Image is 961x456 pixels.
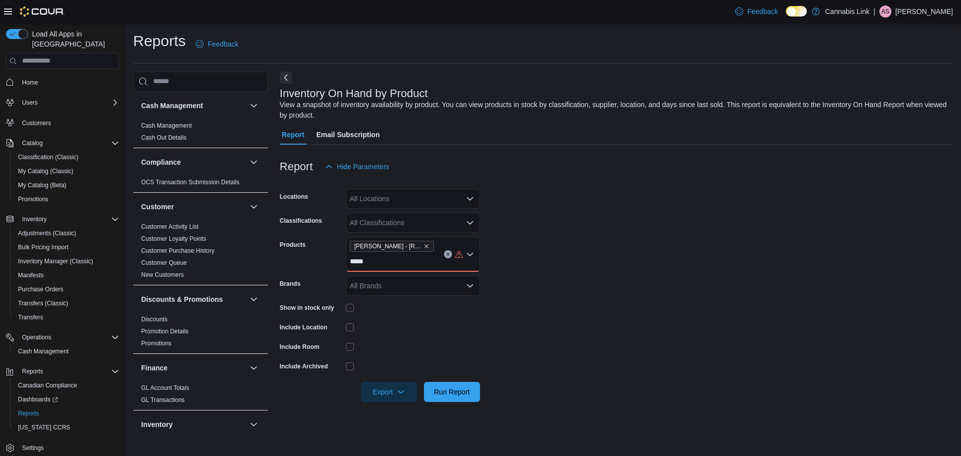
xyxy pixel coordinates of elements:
[22,444,44,452] span: Settings
[14,255,119,267] span: Inventory Manager (Classic)
[14,227,80,239] a: Adjustments (Classic)
[141,223,199,231] span: Customer Activity List
[141,363,246,373] button: Finance
[141,179,240,186] a: OCS Transaction Submission Details
[10,420,123,434] button: [US_STATE] CCRS
[18,313,43,321] span: Transfers
[10,378,123,392] button: Canadian Compliance
[248,362,260,374] button: Finance
[141,327,189,335] span: Promotion Details
[466,195,474,203] button: Open list of options
[141,178,240,186] span: OCS Transaction Submission Details
[141,363,168,373] h3: Finance
[282,125,304,145] span: Report
[14,421,74,433] a: [US_STATE] CCRS
[18,331,56,343] button: Operations
[192,34,242,54] a: Feedback
[18,347,69,355] span: Cash Management
[14,193,119,205] span: Promotions
[141,419,246,429] button: Inventory
[22,139,43,147] span: Catalog
[133,313,268,353] div: Discounts & Promotions
[18,365,47,377] button: Reports
[18,117,119,129] span: Customers
[18,257,93,265] span: Inventory Manager (Classic)
[14,297,72,309] a: Transfers (Classic)
[18,441,119,454] span: Settings
[18,97,119,109] span: Users
[2,136,123,150] button: Catalog
[141,315,168,323] span: Discounts
[10,392,123,406] a: Dashboards
[22,119,51,127] span: Customers
[280,161,313,173] h3: Report
[20,7,65,17] img: Cova
[248,418,260,430] button: Inventory
[280,343,319,351] label: Include Room
[248,156,260,168] button: Compliance
[14,255,97,267] a: Inventory Manager (Classic)
[133,31,186,51] h1: Reports
[141,247,215,254] a: Customer Purchase History
[280,241,306,249] label: Products
[18,213,119,225] span: Inventory
[14,165,78,177] a: My Catalog (Classic)
[18,229,76,237] span: Adjustments (Classic)
[248,100,260,112] button: Cash Management
[14,283,119,295] span: Purchase Orders
[18,117,55,129] a: Customers
[10,282,123,296] button: Purchase Orders
[141,101,246,111] button: Cash Management
[141,122,192,130] span: Cash Management
[466,282,474,290] button: Open list of options
[337,162,389,172] span: Hide Parameters
[14,311,119,323] span: Transfers
[14,393,119,405] span: Dashboards
[22,367,43,375] span: Reports
[141,259,187,266] a: Customer Queue
[14,311,47,323] a: Transfers
[18,97,42,109] button: Users
[2,116,123,130] button: Customers
[14,283,68,295] a: Purchase Orders
[141,384,189,391] a: GL Account Totals
[141,294,246,304] button: Discounts & Promotions
[10,310,123,324] button: Transfers
[434,387,470,397] span: Run Report
[321,157,393,177] button: Hide Parameters
[18,331,119,343] span: Operations
[141,134,187,142] span: Cash Out Details
[141,294,223,304] h3: Discounts & Promotions
[14,345,119,357] span: Cash Management
[133,221,268,285] div: Customer
[10,240,123,254] button: Bulk Pricing Import
[18,442,48,454] a: Settings
[18,167,74,175] span: My Catalog (Classic)
[141,419,173,429] h3: Inventory
[18,271,44,279] span: Manifests
[881,6,889,18] span: AS
[141,235,206,243] span: Customer Loyalty Points
[141,247,215,255] span: Customer Purchase History
[10,406,123,420] button: Reports
[10,268,123,282] button: Manifests
[18,365,119,377] span: Reports
[208,39,238,49] span: Feedback
[14,297,119,309] span: Transfers (Classic)
[873,6,875,18] p: |
[10,150,123,164] button: Classification (Classic)
[14,269,48,281] a: Manifests
[18,243,69,251] span: Bulk Pricing Import
[18,76,119,89] span: Home
[14,179,71,191] a: My Catalog (Beta)
[10,254,123,268] button: Inventory Manager (Classic)
[141,157,181,167] h3: Compliance
[14,345,73,357] a: Cash Management
[10,296,123,310] button: Transfers (Classic)
[2,330,123,344] button: Operations
[141,396,185,404] span: GL Transactions
[280,193,308,201] label: Locations
[280,280,300,288] label: Brands
[248,293,260,305] button: Discounts & Promotions
[18,381,77,389] span: Canadian Compliance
